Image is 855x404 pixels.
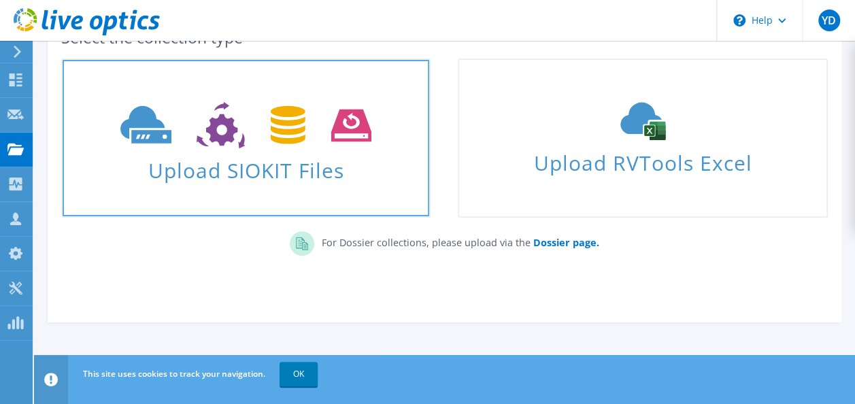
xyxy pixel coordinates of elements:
[61,58,431,218] a: Upload SIOKIT Files
[458,58,827,218] a: Upload RVTools Excel
[530,236,599,249] a: Dossier page.
[818,10,840,31] span: YD
[314,231,599,250] p: For Dossier collections, please upload via the
[733,14,745,27] svg: \n
[533,236,599,249] b: Dossier page.
[459,145,826,174] span: Upload RVTools Excel
[280,362,318,386] a: OK
[83,368,265,380] span: This site uses cookies to track your navigation.
[63,152,429,181] span: Upload SIOKIT Files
